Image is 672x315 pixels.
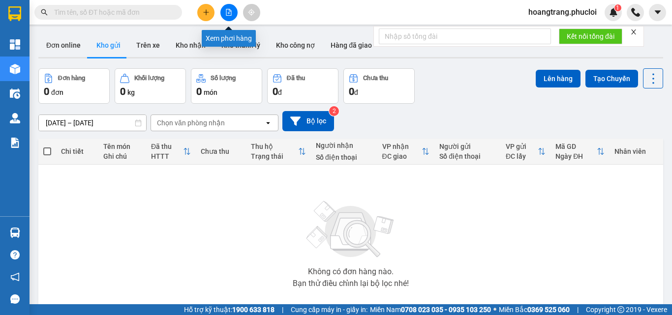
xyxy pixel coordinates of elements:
[54,7,170,18] input: Tìm tên, số ĐT hoặc mã đơn
[363,75,388,82] div: Chưa thu
[203,9,210,16] span: plus
[291,304,367,315] span: Cung cấp máy in - giấy in:
[251,143,298,150] div: Thu hộ
[61,147,93,155] div: Chi tiết
[273,86,278,97] span: 0
[44,86,49,97] span: 0
[267,68,338,104] button: Đã thu0đ
[128,33,168,57] button: Trên xe
[501,139,550,165] th: Toggle SortBy
[184,304,275,315] span: Hỗ trợ kỹ thuật:
[10,250,20,259] span: question-circle
[264,119,272,127] svg: open
[10,228,20,238] img: warehouse-icon
[151,143,183,150] div: Đã thu
[439,143,496,150] div: Người gửi
[168,33,214,57] button: Kho nhận
[617,306,624,313] span: copyright
[567,31,614,42] span: Kết nối tổng đài
[559,29,622,44] button: Kết nối tổng đài
[115,68,186,104] button: Khối lượng0kg
[134,75,164,82] div: Khối lượng
[220,4,238,21] button: file-add
[268,33,323,57] button: Kho công nợ
[39,115,146,131] input: Select a date range.
[248,9,255,16] span: aim
[196,86,202,97] span: 0
[379,29,551,44] input: Nhập số tổng đài
[382,143,422,150] div: VP nhận
[493,308,496,312] span: ⚪️
[10,138,20,148] img: solution-icon
[550,139,610,165] th: Toggle SortBy
[151,152,183,160] div: HTTT
[10,39,20,50] img: dashboard-icon
[614,147,658,155] div: Nhân viên
[323,33,380,57] button: Hàng đã giao
[89,33,128,57] button: Kho gửi
[555,143,597,150] div: Mã GD
[555,152,597,160] div: Ngày ĐH
[214,33,268,57] button: Kho thanh lý
[354,88,358,96] span: đ
[201,147,241,155] div: Chưa thu
[302,195,400,264] img: svg+xml;base64,PHN2ZyBjbGFzcz0ibGlzdC1wbHVnX19zdmciIHhtbG5zPSJodHRwOi8vd3d3LnczLm9yZy8yMDAwL3N2Zy...
[527,306,570,314] strong: 0369 525 060
[103,143,141,150] div: Tên món
[377,139,435,165] th: Toggle SortBy
[293,280,409,287] div: Bạn thử điều chỉnh lại bộ lọc nhé!
[614,4,621,11] sup: 1
[609,8,618,17] img: icon-new-feature
[246,139,311,165] th: Toggle SortBy
[287,75,305,82] div: Đã thu
[382,152,422,160] div: ĐC giao
[278,88,282,96] span: đ
[8,6,21,21] img: logo-vxr
[10,88,20,99] img: warehouse-icon
[349,86,354,97] span: 0
[120,86,125,97] span: 0
[401,306,491,314] strong: 0708 023 035 - 0935 103 250
[191,68,262,104] button: Số lượng0món
[316,153,372,161] div: Số điện thoại
[329,106,339,116] sup: 2
[506,152,538,160] div: ĐC lấy
[616,4,619,11] span: 1
[103,152,141,160] div: Ghi chú
[10,113,20,123] img: warehouse-icon
[204,88,217,96] span: món
[251,152,298,160] div: Trạng thái
[127,88,135,96] span: kg
[10,272,20,282] span: notification
[211,75,236,82] div: Số lượng
[243,4,260,21] button: aim
[282,111,334,131] button: Bộ lọc
[308,268,394,276] div: Không có đơn hàng nào.
[653,8,662,17] span: caret-down
[536,70,580,87] button: Lên hàng
[58,75,85,82] div: Đơn hàng
[439,152,496,160] div: Số điện thoại
[343,68,415,104] button: Chưa thu0đ
[41,9,48,16] span: search
[585,70,638,87] button: Tạo Chuyến
[649,4,666,21] button: caret-down
[506,143,538,150] div: VP gửi
[146,139,196,165] th: Toggle SortBy
[631,8,640,17] img: phone-icon
[370,304,491,315] span: Miền Nam
[38,33,89,57] button: Đơn online
[577,304,579,315] span: |
[10,64,20,74] img: warehouse-icon
[38,68,110,104] button: Đơn hàng0đơn
[197,4,214,21] button: plus
[282,304,283,315] span: |
[499,304,570,315] span: Miền Bắc
[520,6,605,18] span: hoangtrang.phucloi
[157,118,225,128] div: Chọn văn phòng nhận
[232,306,275,314] strong: 1900 633 818
[630,29,637,35] span: close
[51,88,63,96] span: đơn
[316,142,372,149] div: Người nhận
[225,9,232,16] span: file-add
